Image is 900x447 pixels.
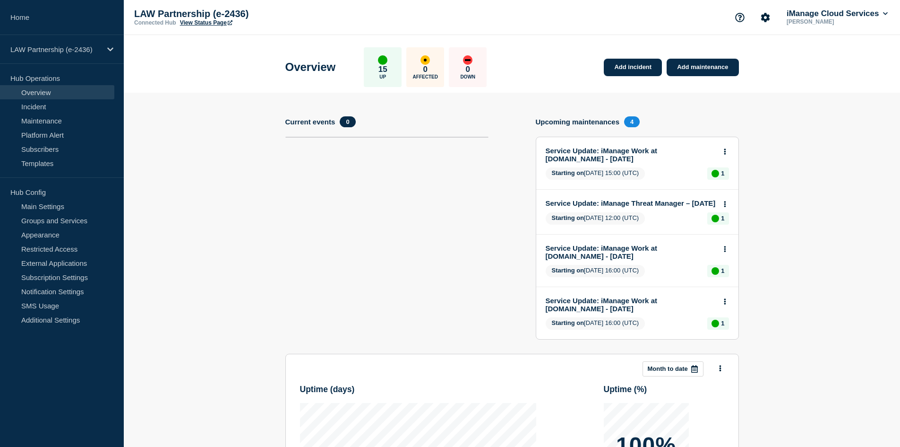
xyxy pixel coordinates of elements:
[546,265,645,277] span: [DATE] 16:00 (UTC)
[378,55,387,65] div: up
[546,212,645,225] span: [DATE] 12:00 (UTC)
[667,59,738,76] a: Add maintenance
[134,9,323,19] p: LAW Partnership (e-2436)
[546,317,645,330] span: [DATE] 16:00 (UTC)
[624,116,640,127] span: 4
[285,61,336,74] h1: Overview
[10,45,101,53] p: LAW Partnership (e-2436)
[721,267,724,274] p: 1
[643,361,703,377] button: Month to date
[378,65,387,74] p: 15
[463,55,472,65] div: down
[552,267,584,274] span: Starting on
[413,74,438,79] p: Affected
[423,65,428,74] p: 0
[552,214,584,221] span: Starting on
[711,170,719,177] div: up
[604,385,647,394] h3: Uptime ( % )
[552,319,584,326] span: Starting on
[466,65,470,74] p: 0
[340,116,355,127] span: 0
[379,74,386,79] p: Up
[785,9,890,18] button: iManage Cloud Services
[536,118,620,126] h4: Upcoming maintenances
[604,59,662,76] a: Add incident
[711,267,719,275] div: up
[300,385,355,394] h3: Uptime ( days )
[546,244,716,260] a: Service Update: iManage Work at [DOMAIN_NAME] - [DATE]
[134,19,176,26] p: Connected Hub
[546,167,645,180] span: [DATE] 15:00 (UTC)
[180,19,232,26] a: View Status Page
[755,8,775,27] button: Account settings
[730,8,750,27] button: Support
[546,199,716,207] a: Service Update: iManage Threat Manager – [DATE]
[785,18,883,25] p: [PERSON_NAME]
[552,169,584,176] span: Starting on
[721,170,724,177] p: 1
[285,118,335,126] h4: Current events
[711,320,719,327] div: up
[420,55,430,65] div: affected
[460,74,475,79] p: Down
[546,147,716,163] a: Service Update: iManage Work at [DOMAIN_NAME] - [DATE]
[648,365,688,372] p: Month to date
[546,297,716,313] a: Service Update: iManage Work at [DOMAIN_NAME] - [DATE]
[721,320,724,327] p: 1
[711,215,719,222] div: up
[721,215,724,222] p: 1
